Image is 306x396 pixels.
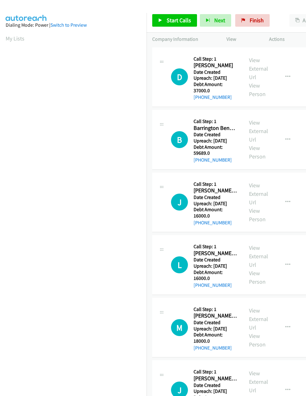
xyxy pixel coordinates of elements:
[226,35,258,43] p: View
[194,312,238,319] h2: [PERSON_NAME] - Credit Card
[249,82,266,98] a: View Person
[249,244,268,268] a: View External Url
[194,56,238,62] h5: Call Step: 1
[194,194,238,206] h5: Date Created Upreach: [DATE]
[235,14,270,27] a: Finish
[194,94,232,100] a: [PHONE_NUMBER]
[194,345,232,351] a: [PHONE_NUMBER]
[6,21,141,29] div: Dialing Mode: Power |
[194,181,238,187] h5: Call Step: 1
[194,269,238,281] h5: Debt Amount: 16000.0
[194,62,238,69] h2: [PERSON_NAME]
[194,131,238,144] h5: Date Created Upreach: [DATE]
[249,270,266,285] a: View Person
[194,187,238,194] h2: [PERSON_NAME] - Credit Card And Medical Bills
[152,14,197,27] a: Start Calls
[194,282,232,288] a: [PHONE_NUMBER]
[249,332,266,348] a: View Person
[194,243,238,250] h5: Call Step: 1
[194,69,238,81] h5: Date Created Upreach: [DATE]
[194,375,238,382] h2: [PERSON_NAME] - Personal Loan
[152,35,215,43] p: Company Information
[249,207,266,223] a: View Person
[194,157,232,163] a: [PHONE_NUMBER]
[6,48,147,346] iframe: Dialpad
[194,250,238,257] h2: [PERSON_NAME] - Credit Card
[194,332,238,344] h5: Debt Amount: 18000.0
[249,119,268,143] a: View External Url
[6,35,24,42] a: My Lists
[171,319,188,336] h1: M
[249,370,268,394] a: View External Url
[214,17,225,24] span: Next
[194,206,238,219] h5: Debt Amount: 16000.0
[194,220,232,226] a: [PHONE_NUMBER]
[171,194,188,211] h1: J
[194,382,238,394] h5: Date Created Upreach: [DATE]
[50,22,87,28] a: Switch to Preview
[171,319,188,336] div: The call is yet to be attempted
[200,14,231,27] button: Next
[167,17,191,24] span: Start Calls
[171,131,188,148] div: The call is yet to be attempted
[194,118,238,125] h5: Call Step: 1
[171,68,188,85] h1: D
[249,144,266,160] a: View Person
[194,306,238,313] h5: Call Step: 1
[269,35,300,43] p: Actions
[171,256,188,273] h1: L
[250,17,264,24] span: Finish
[249,182,268,206] a: View External Url
[171,68,188,85] div: The call is yet to be attempted
[194,144,238,156] h5: Debt Amount: 59689.0
[171,131,188,148] h1: B
[171,194,188,211] div: The call is yet to be attempted
[194,125,238,132] h2: Barrington Benaine
[249,56,268,81] a: View External Url
[194,81,238,94] h5: Debt Amount: 37000.0
[194,319,238,332] h5: Date Created Upreach: [DATE]
[249,307,268,331] a: View External Url
[194,257,238,269] h5: Date Created Upreach: [DATE]
[171,256,188,273] div: The call is yet to be attempted
[194,369,238,375] h5: Call Step: 1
